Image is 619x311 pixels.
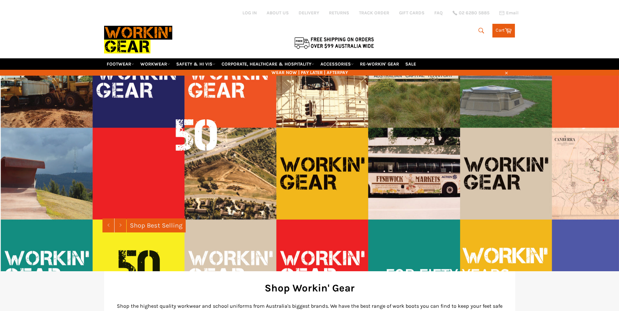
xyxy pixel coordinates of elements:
span: Email [506,11,518,15]
a: RETURNS [329,10,349,16]
a: 02 6280 5885 [453,11,489,15]
a: SALE [403,58,419,70]
a: Shop Best Selling [127,218,186,232]
a: ACCESSORIES [318,58,356,70]
a: FAQ [434,10,443,16]
a: ABOUT US [267,10,289,16]
a: FOOTWEAR [104,58,137,70]
a: GIFT CARDS [399,10,425,16]
a: Log in [242,10,257,16]
h2: Shop Workin' Gear [114,281,505,295]
a: SAFETY & HI VIS [174,58,218,70]
a: DELIVERY [299,10,319,16]
span: WEAR NOW | PAY LATER | AFTERPAY [104,69,515,76]
a: RE-WORKIN' GEAR [357,58,402,70]
a: Email [499,10,518,16]
a: WORKWEAR [138,58,173,70]
img: Workin Gear leaders in Workwear, Safety Boots, PPE, Uniforms. Australia's No.1 in Workwear [104,21,172,58]
span: 02 6280 5885 [459,11,489,15]
a: CORPORATE, HEALTHCARE & HOSPITALITY [219,58,317,70]
a: TRACK ORDER [359,10,389,16]
a: Cart [492,24,515,37]
img: Flat $9.95 shipping Australia wide [293,36,375,50]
